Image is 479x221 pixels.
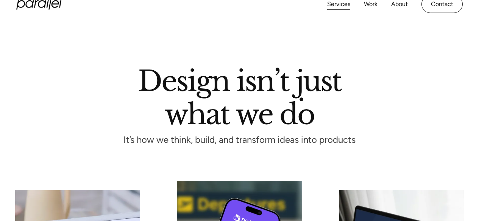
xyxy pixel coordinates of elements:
[138,68,342,125] h1: Design isn’t just what we do
[110,137,370,143] p: It’s how we think, build, and transform ideas into products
